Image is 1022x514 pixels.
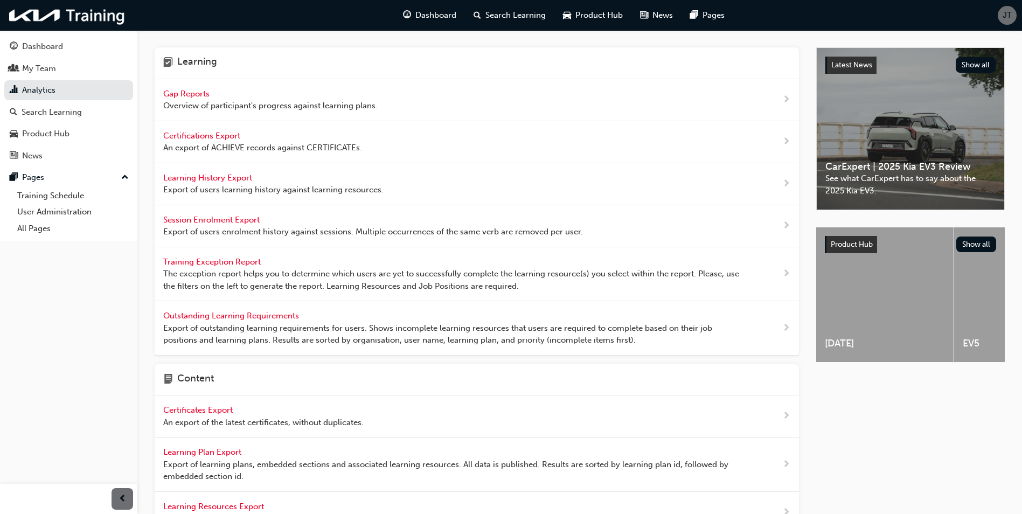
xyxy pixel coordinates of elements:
span: learning-icon [163,56,173,70]
span: pages-icon [690,9,698,22]
span: news-icon [640,9,648,22]
span: next-icon [782,322,790,335]
a: news-iconNews [631,4,682,26]
span: next-icon [782,409,790,423]
a: User Administration [13,204,133,220]
div: Search Learning [22,106,82,119]
a: Certificates Export An export of the latest certificates, without duplicates.next-icon [155,395,799,437]
span: Export of users enrolment history against sessions. Multiple occurrences of the same verb are rem... [163,226,583,238]
span: An export of the latest certificates, without duplicates. [163,416,364,429]
span: guage-icon [403,9,411,22]
a: Product Hub [4,124,133,144]
div: Product Hub [22,128,69,140]
a: Search Learning [4,102,133,122]
span: news-icon [10,151,18,161]
span: car-icon [10,129,18,139]
span: people-icon [10,64,18,74]
div: My Team [22,62,56,75]
span: chart-icon [10,86,18,95]
a: Latest NewsShow allCarExpert | 2025 Kia EV3 ReviewSee what CarExpert has to say about the 2025 Ki... [816,47,1005,210]
button: Pages [4,168,133,187]
span: Gap Reports [163,89,212,99]
span: next-icon [782,93,790,107]
button: Show all [956,237,997,252]
a: [DATE] [816,227,954,362]
span: JT [1003,9,1012,22]
h4: Content [177,373,214,387]
span: Pages [703,9,725,22]
a: Training Exception Report The exception report helps you to determine which users are yet to succ... [155,247,799,302]
span: search-icon [474,9,481,22]
span: See what CarExpert has to say about the 2025 Kia EV3. [825,172,996,197]
a: Learning Plan Export Export of learning plans, embedded sections and associated learning resource... [155,437,799,492]
a: guage-iconDashboard [394,4,465,26]
a: pages-iconPages [682,4,733,26]
span: page-icon [163,373,173,387]
button: DashboardMy TeamAnalyticsSearch LearningProduct HubNews [4,34,133,168]
a: car-iconProduct Hub [554,4,631,26]
span: Overview of participant's progress against learning plans. [163,100,378,112]
span: pages-icon [10,173,18,183]
a: Dashboard [4,37,133,57]
span: [DATE] [825,337,945,350]
span: car-icon [563,9,571,22]
span: search-icon [10,108,17,117]
span: Training Exception Report [163,257,263,267]
a: Analytics [4,80,133,100]
span: An export of ACHIEVE records against CERTIFICATEs. [163,142,362,154]
span: Learning Plan Export [163,447,244,457]
span: Dashboard [415,9,456,22]
a: Product HubShow all [825,236,996,253]
span: Search Learning [485,9,546,22]
span: next-icon [782,177,790,191]
span: Product Hub [575,9,623,22]
span: prev-icon [119,492,127,506]
span: next-icon [782,219,790,233]
a: Learning History Export Export of users learning history against learning resources.next-icon [155,163,799,205]
a: Outstanding Learning Requirements Export of outstanding learning requirements for users. Shows in... [155,301,799,356]
span: Outstanding Learning Requirements [163,311,301,321]
a: Session Enrolment Export Export of users enrolment history against sessions. Multiple occurrences... [155,205,799,247]
span: next-icon [782,135,790,149]
span: CarExpert | 2025 Kia EV3 Review [825,161,996,173]
div: News [22,150,43,162]
span: Export of outstanding learning requirements for users. Shows incomplete learning resources that u... [163,322,748,346]
span: next-icon [782,458,790,471]
span: Latest News [831,60,872,70]
a: Certifications Export An export of ACHIEVE records against CERTIFICATEs.next-icon [155,121,799,163]
button: JT [998,6,1017,25]
img: kia-training [5,4,129,26]
a: All Pages [13,220,133,237]
span: Certificates Export [163,405,235,415]
span: Session Enrolment Export [163,215,262,225]
span: News [652,9,673,22]
span: next-icon [782,267,790,281]
button: Show all [956,57,996,73]
a: search-iconSearch Learning [465,4,554,26]
span: Export of users learning history against learning resources. [163,184,384,196]
span: Learning Resources Export [163,502,266,511]
h4: Learning [177,56,217,70]
a: News [4,146,133,166]
a: Training Schedule [13,187,133,204]
a: Latest NewsShow all [825,57,996,74]
a: Gap Reports Overview of participant's progress against learning plans.next-icon [155,79,799,121]
div: Dashboard [22,40,63,53]
div: Pages [22,171,44,184]
span: guage-icon [10,42,18,52]
span: Export of learning plans, embedded sections and associated learning resources. All data is publis... [163,459,748,483]
span: Certifications Export [163,131,242,141]
span: The exception report helps you to determine which users are yet to successfully complete the lear... [163,268,748,292]
a: My Team [4,59,133,79]
span: Learning History Export [163,173,254,183]
span: up-icon [121,171,129,185]
span: Product Hub [831,240,873,249]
